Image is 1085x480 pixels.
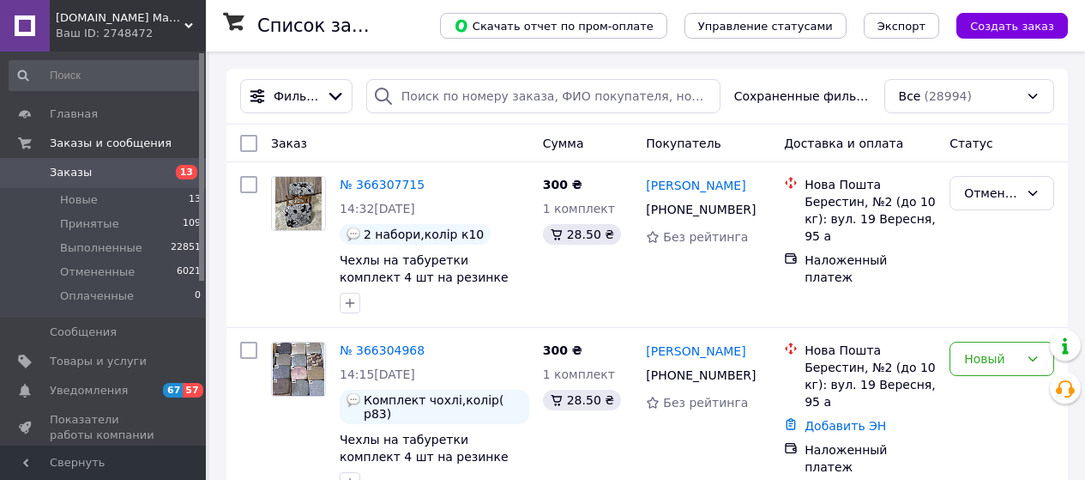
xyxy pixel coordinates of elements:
span: Уведомления [50,383,128,398]
span: 1 комплект [543,202,615,216]
a: № 366304968 [340,343,425,357]
span: Принятые [60,216,119,232]
button: Скачать отчет по пром-оплате [440,13,667,39]
a: Добавить ЭН [805,419,886,433]
span: 109 [183,216,201,232]
span: Все [899,88,921,105]
span: Отмененные [60,264,135,280]
div: Новый [964,349,1019,368]
span: Выполненные [60,240,142,256]
img: :speech_balloon: [347,228,360,241]
span: 2 набори,колір к10 [364,228,484,241]
input: Поиск [9,60,202,91]
div: Берестин, №2 (до 10 кг): вул. 19 Вересня, 95 а [805,359,936,410]
span: Создать заказ [970,20,1054,33]
a: [PERSON_NAME] [646,177,745,194]
span: 22851 [171,240,201,256]
span: 6021 [177,264,201,280]
span: 300 ₴ [543,343,582,357]
a: [PERSON_NAME] [646,343,745,360]
span: Заказ [271,137,307,150]
span: Оплаченные [60,289,134,304]
span: Доставка и оплата [784,137,903,150]
span: Без рейтинга [663,396,748,410]
div: Наложенный платеж [805,252,936,286]
span: 13 [189,192,201,208]
img: Фото товару [275,177,322,230]
span: Товары и услуги [50,354,147,369]
span: Новые [60,192,98,208]
span: MARKETSON.COM.UA Маркет Снів [56,10,184,26]
a: Создать заказ [939,18,1068,32]
span: Статус [949,137,993,150]
div: Берестин, №2 (до 10 кг): вул. 19 Вересня, 95 а [805,193,936,245]
span: Сумма [543,137,584,150]
input: Поиск по номеру заказа, ФИО покупателя, номеру телефона, Email, номеру накладной [366,79,720,113]
button: Управление статусами [684,13,847,39]
div: 28.50 ₴ [543,224,621,245]
span: 14:15[DATE] [340,368,415,381]
span: 14:32[DATE] [340,202,415,216]
a: Чехлы на табуретки комплект 4 шт на резинке (сидушка на табурет, стул) [340,253,514,301]
div: Ваш ID: 2748472 [56,26,206,41]
span: Без рейтинга [663,230,748,244]
div: [PHONE_NUMBER] [642,197,756,222]
div: Нова Пошта [805,176,936,193]
span: 1 комплект [543,368,615,381]
img: :speech_balloon: [347,393,360,407]
span: 67 [163,383,183,398]
span: Сохраненные фильтры: [734,88,871,105]
div: [PHONE_NUMBER] [642,363,756,387]
span: Управление статусами [698,20,833,33]
span: Заказы и сообщения [50,136,172,151]
button: Создать заказ [956,13,1068,39]
div: Нова Пошта [805,342,936,359]
span: (28994) [924,89,971,103]
span: Показатели работы компании [50,412,159,443]
button: Экспорт [864,13,939,39]
span: 0 [195,289,201,304]
a: Фото товару [271,176,326,231]
span: Заказы [50,165,92,180]
span: 300 ₴ [543,178,582,191]
span: 13 [176,165,197,179]
div: Отменен [964,184,1019,203]
div: Наложенный платеж [805,441,936,476]
span: Покупатель [646,137,721,150]
a: № 366307715 [340,178,425,191]
span: Сообщения [50,325,117,340]
span: Экспорт [877,20,925,33]
h1: Список заказов [257,15,405,36]
span: Главная [50,106,98,122]
div: 28.50 ₴ [543,390,621,410]
span: Скачать отчет по пром-оплате [454,18,654,33]
span: 57 [183,383,202,398]
span: Комплект чохлі,колір( р83) [364,393,522,421]
img: Фото товару [273,343,325,396]
a: Фото товару [271,342,326,397]
span: Фильтры [274,88,319,105]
